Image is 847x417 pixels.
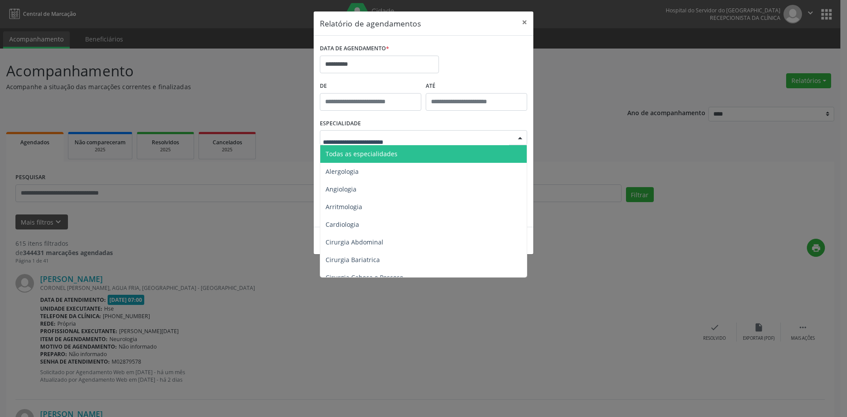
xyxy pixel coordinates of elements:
[326,167,359,176] span: Alergologia
[320,18,421,29] h5: Relatório de agendamentos
[320,117,361,131] label: ESPECIALIDADE
[426,79,527,93] label: ATÉ
[320,42,389,56] label: DATA DE AGENDAMENTO
[326,203,362,211] span: Arritmologia
[326,238,383,246] span: Cirurgia Abdominal
[326,220,359,229] span: Cardiologia
[326,185,356,193] span: Angiologia
[320,79,421,93] label: De
[326,273,403,282] span: Cirurgia Cabeça e Pescoço
[326,255,380,264] span: Cirurgia Bariatrica
[326,150,397,158] span: Todas as especialidades
[516,11,533,33] button: Close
